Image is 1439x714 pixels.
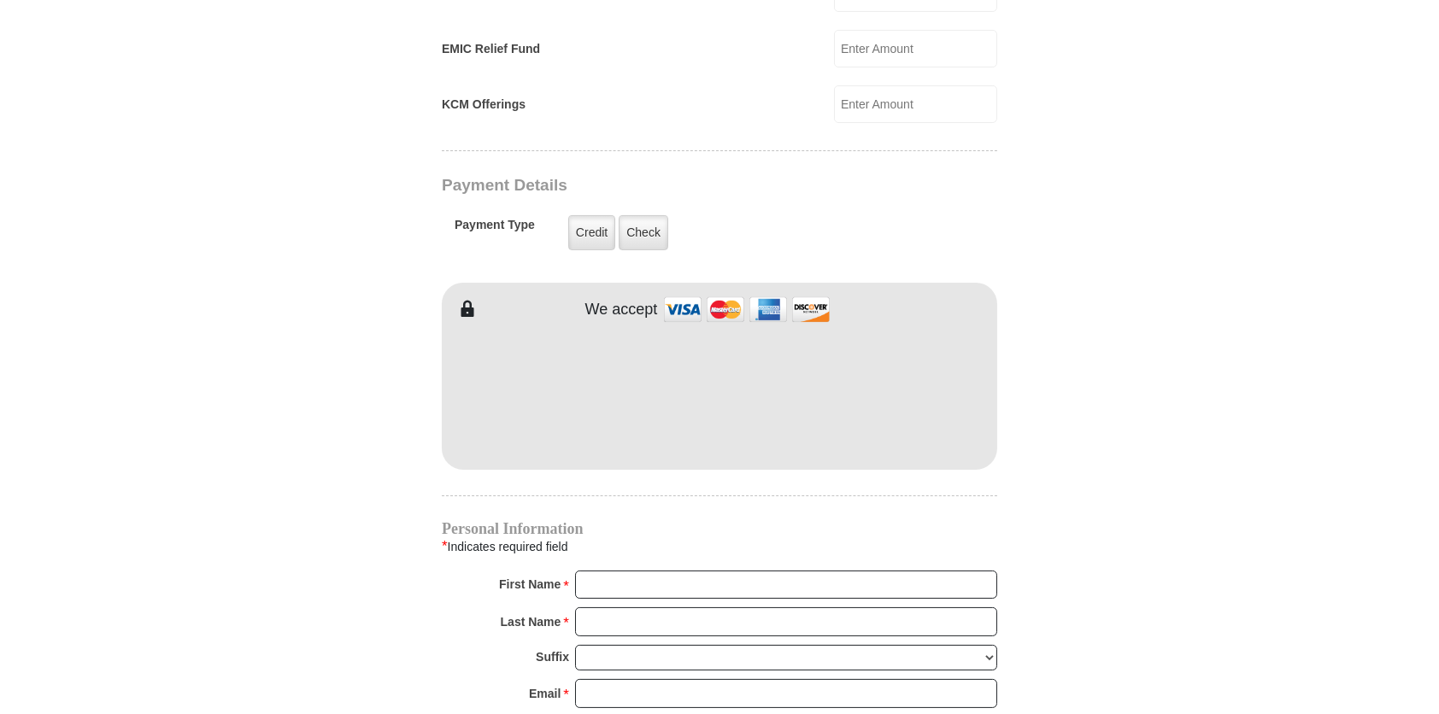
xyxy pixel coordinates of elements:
[585,301,658,319] h4: We accept
[834,85,997,123] input: Enter Amount
[568,215,615,250] label: Credit
[619,215,668,250] label: Check
[442,535,997,558] div: Indicates required field
[455,218,535,241] h5: Payment Type
[529,682,561,705] strong: Email
[834,30,997,67] input: Enter Amount
[501,610,561,634] strong: Last Name
[442,522,997,535] h4: Personal Information
[661,291,832,328] img: credit cards accepted
[442,176,878,196] h3: Payment Details
[442,96,526,114] label: KCM Offerings
[536,645,569,669] strong: Suffix
[442,40,540,58] label: EMIC Relief Fund
[499,572,561,596] strong: First Name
